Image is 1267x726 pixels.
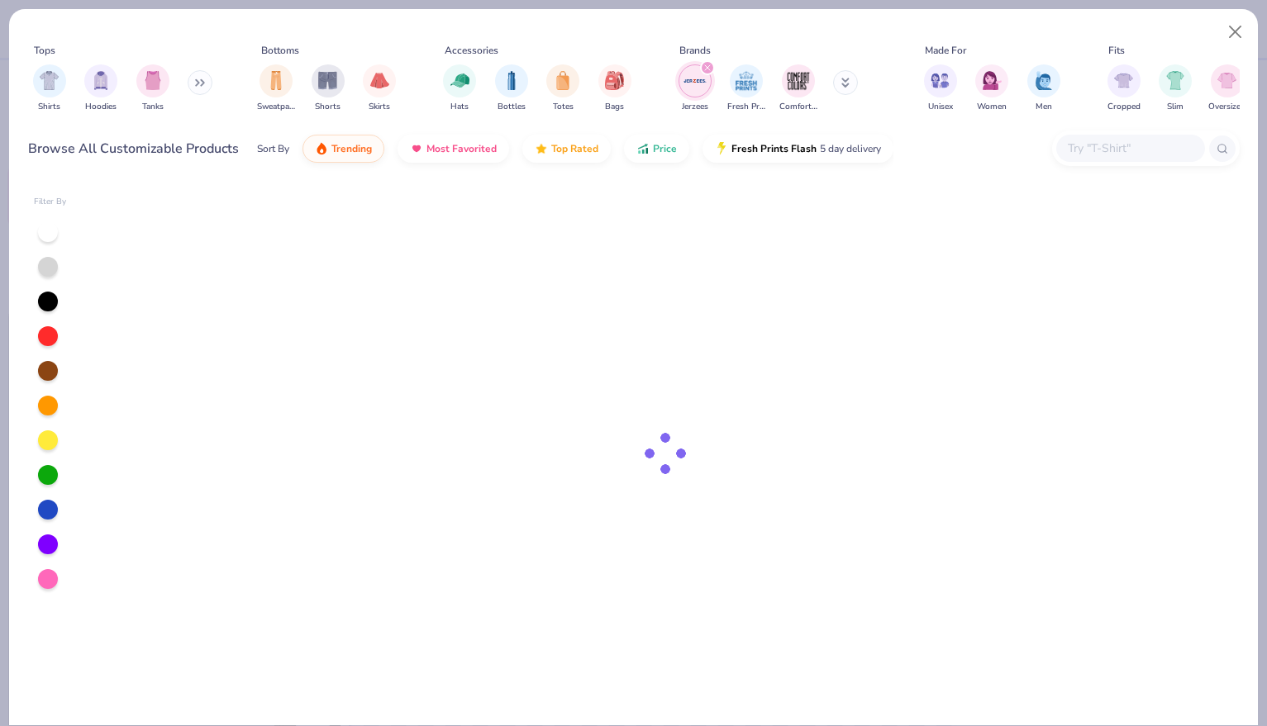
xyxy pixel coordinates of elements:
[28,139,239,159] div: Browse All Customizable Products
[1114,71,1133,90] img: Cropped Image
[503,71,521,90] img: Bottles Image
[786,69,811,93] img: Comfort Colors Image
[33,64,66,113] div: filter for Shirts
[734,69,759,93] img: Fresh Prints Image
[312,64,345,113] button: filter button
[1107,64,1141,113] button: filter button
[1108,43,1125,58] div: Fits
[975,64,1008,113] button: filter button
[598,64,631,113] div: filter for Bags
[136,64,169,113] div: filter for Tanks
[34,43,55,58] div: Tops
[1166,71,1184,90] img: Slim Image
[315,142,328,155] img: trending.gif
[1107,64,1141,113] div: filter for Cropped
[426,142,497,155] span: Most Favorited
[142,101,164,113] span: Tanks
[445,43,498,58] div: Accessories
[535,142,548,155] img: TopRated.gif
[257,141,289,156] div: Sort By
[925,43,966,58] div: Made For
[331,142,372,155] span: Trending
[598,64,631,113] button: filter button
[554,71,572,90] img: Totes Image
[679,64,712,113] div: filter for Jerzees
[495,64,528,113] div: filter for Bottles
[443,64,476,113] button: filter button
[398,135,509,163] button: Most Favorited
[1159,64,1192,113] div: filter for Slim
[546,64,579,113] button: filter button
[92,71,110,90] img: Hoodies Image
[551,142,598,155] span: Top Rated
[983,71,1002,90] img: Women Image
[727,64,765,113] div: filter for Fresh Prints
[302,135,384,163] button: Trending
[1217,71,1236,90] img: Oversized Image
[683,69,707,93] img: Jerzees Image
[318,71,337,90] img: Shorts Image
[257,101,295,113] span: Sweatpants
[1208,64,1246,113] button: filter button
[85,101,117,113] span: Hoodies
[703,135,893,163] button: Fresh Prints Flash5 day delivery
[931,71,950,90] img: Unisex Image
[1107,101,1141,113] span: Cropped
[312,64,345,113] div: filter for Shorts
[731,142,817,155] span: Fresh Prints Flash
[369,101,390,113] span: Skirts
[267,71,285,90] img: Sweatpants Image
[624,135,689,163] button: Price
[779,101,817,113] span: Comfort Colors
[727,101,765,113] span: Fresh Prints
[1035,71,1053,90] img: Men Image
[370,71,389,90] img: Skirts Image
[653,142,677,155] span: Price
[84,64,117,113] button: filter button
[410,142,423,155] img: most_fav.gif
[450,71,469,90] img: Hats Image
[727,64,765,113] button: filter button
[924,64,957,113] div: filter for Unisex
[553,101,574,113] span: Totes
[682,101,708,113] span: Jerzees
[715,142,728,155] img: flash.gif
[779,64,817,113] div: filter for Comfort Colors
[977,101,1007,113] span: Women
[38,101,60,113] span: Shirts
[1159,64,1192,113] button: filter button
[924,64,957,113] button: filter button
[257,64,295,113] div: filter for Sweatpants
[261,43,299,58] div: Bottoms
[450,101,469,113] span: Hats
[363,64,396,113] button: filter button
[1036,101,1052,113] span: Men
[315,101,341,113] span: Shorts
[605,101,624,113] span: Bags
[975,64,1008,113] div: filter for Women
[546,64,579,113] div: filter for Totes
[144,71,162,90] img: Tanks Image
[1027,64,1060,113] button: filter button
[928,101,953,113] span: Unisex
[84,64,117,113] div: filter for Hoodies
[1027,64,1060,113] div: filter for Men
[1208,64,1246,113] div: filter for Oversized
[498,101,526,113] span: Bottles
[605,71,623,90] img: Bags Image
[679,43,711,58] div: Brands
[679,64,712,113] button: filter button
[1167,101,1184,113] span: Slim
[779,64,817,113] button: filter button
[495,64,528,113] button: filter button
[1066,139,1193,158] input: Try "T-Shirt"
[40,71,59,90] img: Shirts Image
[443,64,476,113] div: filter for Hats
[33,64,66,113] button: filter button
[1208,101,1246,113] span: Oversized
[1220,17,1251,48] button: Close
[136,64,169,113] button: filter button
[363,64,396,113] div: filter for Skirts
[820,140,881,159] span: 5 day delivery
[522,135,611,163] button: Top Rated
